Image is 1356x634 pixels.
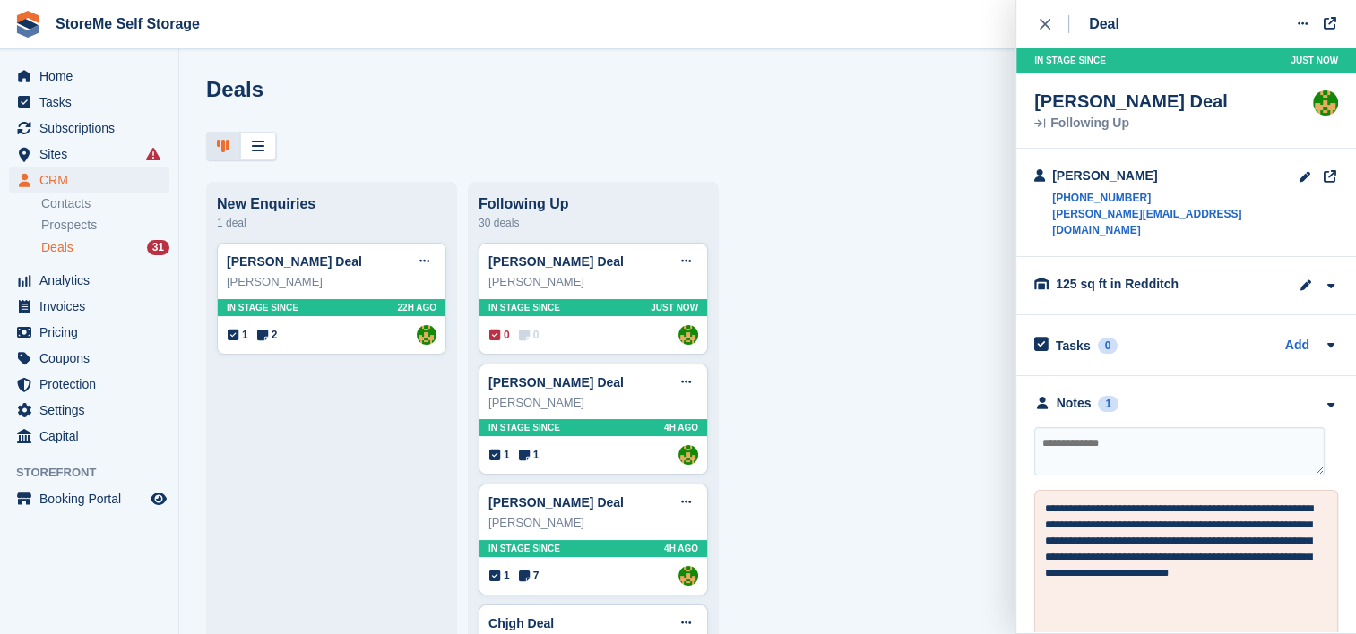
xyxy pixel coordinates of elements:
div: 1 [1098,396,1118,412]
div: [PERSON_NAME] [1052,167,1299,185]
span: 22H AGO [397,301,436,314]
span: Pricing [39,320,147,345]
div: [PERSON_NAME] [227,273,436,291]
div: [PERSON_NAME] [488,273,698,291]
a: Deals 31 [41,238,169,257]
a: menu [9,486,169,511]
img: StorMe [678,566,698,586]
div: Following Up [1034,117,1228,130]
div: New Enquiries [217,196,446,212]
div: [PERSON_NAME] [488,514,698,532]
span: Just now [651,301,698,314]
a: [PERSON_NAME][EMAIL_ADDRESS][DOMAIN_NAME] [1052,206,1299,238]
span: Storefront [16,464,178,482]
div: [PERSON_NAME] Deal [1034,90,1228,112]
span: 0 [519,327,540,343]
div: 30 deals [479,212,708,234]
a: menu [9,116,169,141]
span: Coupons [39,346,147,371]
span: 1 [228,327,248,343]
span: Analytics [39,268,147,293]
a: menu [9,372,169,397]
a: [PERSON_NAME] Deal [488,495,624,510]
div: Following Up [479,196,708,212]
span: Tasks [39,90,147,115]
div: Deal [1089,13,1119,35]
span: Protection [39,372,147,397]
span: 2 [257,327,278,343]
a: menu [9,167,169,193]
a: menu [9,424,169,449]
a: [PHONE_NUMBER] [1052,190,1299,206]
a: Prospects [41,216,169,235]
span: 4H AGO [664,542,698,555]
a: Chjgh Deal [488,616,554,630]
span: In stage since [488,542,560,555]
a: menu [9,268,169,293]
a: menu [9,294,169,319]
a: menu [9,320,169,345]
a: menu [9,346,169,371]
span: CRM [39,167,147,193]
img: StorMe [417,325,436,345]
span: In stage since [488,421,560,434]
span: 7 [519,568,540,584]
a: menu [9,64,169,89]
img: StorMe [1313,90,1338,116]
span: 1 [489,447,510,463]
h2: Tasks [1056,338,1091,354]
span: 1 [489,568,510,584]
a: Contacts [41,195,169,212]
span: Home [39,64,147,89]
span: In stage since [1034,54,1106,67]
a: Preview store [148,488,169,510]
a: menu [9,90,169,115]
span: Booking Portal [39,486,147,511]
i: Smart entry sync failures have occurred [146,147,160,161]
span: Subscriptions [39,116,147,141]
span: 1 [519,447,540,463]
img: stora-icon-8386f47178a22dfd0bd8f6a31ec36ba5ce8667c1dd55bd0f319d3a0aa187defe.svg [14,11,41,38]
a: [PERSON_NAME] Deal [488,254,624,269]
div: Notes [1057,394,1092,413]
div: [PERSON_NAME] [488,394,698,412]
a: StorMe [678,325,698,345]
a: [PERSON_NAME] Deal [227,254,362,269]
span: Sites [39,141,147,167]
span: Capital [39,424,147,449]
span: Deals [41,239,73,256]
img: StorMe [678,445,698,465]
span: Prospects [41,217,97,234]
a: StoreMe Self Storage [48,9,207,39]
span: Invoices [39,294,147,319]
span: Settings [39,398,147,423]
span: 0 [489,327,510,343]
a: [PERSON_NAME] Deal [488,375,624,390]
span: Just now [1291,54,1338,67]
div: 0 [1098,338,1118,354]
div: 31 [147,240,169,255]
a: Add [1285,336,1309,356]
span: In stage since [488,301,560,314]
a: menu [9,398,169,423]
a: menu [9,141,169,167]
h1: Deals [206,77,263,101]
div: 125 sq ft in Redditch [1056,275,1235,294]
span: 4H AGO [664,421,698,434]
div: 1 deal [217,212,446,234]
span: In stage since [227,301,298,314]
